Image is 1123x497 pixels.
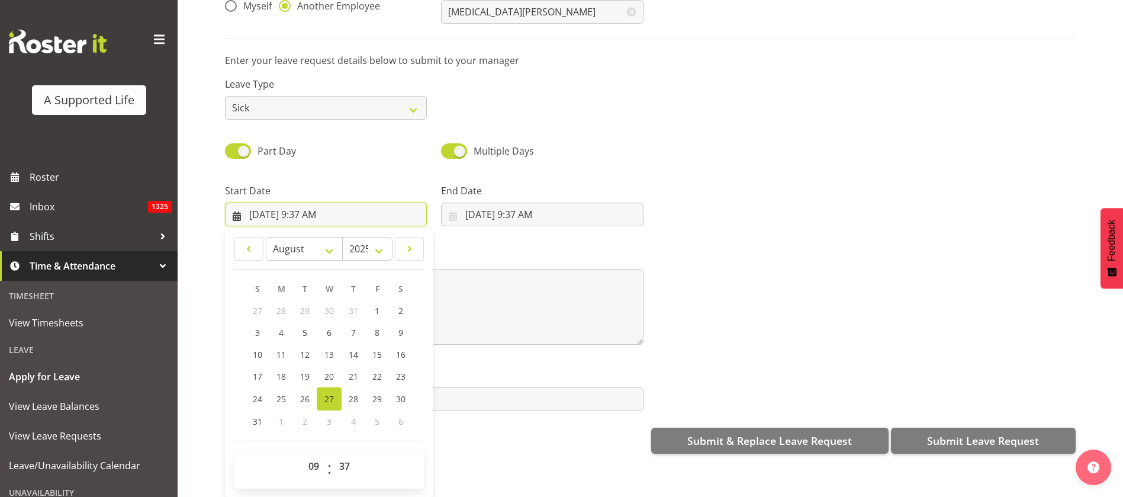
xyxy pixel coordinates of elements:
span: 1325 [148,201,172,213]
span: 29 [300,305,310,316]
span: Shifts [30,227,154,245]
a: 3 [246,322,269,344]
a: View Leave Requests [3,421,175,451]
span: 3 [255,327,260,338]
span: 1 [375,305,379,316]
span: 1 [279,416,284,427]
span: S [398,283,403,294]
span: 6 [398,416,403,427]
a: 17 [246,365,269,387]
span: F [375,283,379,294]
a: 31 [246,411,269,432]
span: 27 [253,305,262,316]
a: Apply for Leave [3,362,175,392]
span: 25 [276,393,286,405]
span: W [326,283,333,294]
span: 23 [396,371,406,382]
span: 28 [276,305,286,316]
a: 11 [269,344,293,365]
span: 11 [276,349,286,360]
span: 20 [324,371,334,382]
span: 30 [324,305,334,316]
span: M [278,283,285,294]
span: 31 [349,305,358,316]
span: 21 [349,371,358,382]
button: Feedback - Show survey [1101,208,1123,288]
span: 19 [300,371,310,382]
a: 22 [365,365,389,387]
span: 5 [375,416,379,427]
span: 31 [253,416,262,427]
p: Enter your leave request details below to submit to your manager [225,53,1076,68]
span: 17 [253,371,262,382]
span: 5 [303,327,307,338]
a: 27 [317,387,342,411]
a: 25 [269,387,293,411]
span: 18 [276,371,286,382]
div: Leave [3,338,175,362]
span: Feedback [1106,220,1117,261]
a: 12 [293,344,317,365]
span: 2 [398,305,403,316]
span: Time & Attendance [30,257,154,275]
label: Message* [225,250,643,264]
a: 18 [269,365,293,387]
label: Leave Type [225,77,427,91]
span: 14 [349,349,358,360]
span: View Leave Requests [9,427,169,445]
a: 30 [389,387,413,411]
a: 14 [342,344,365,365]
span: 2 [303,416,307,427]
span: 30 [396,393,406,405]
a: View Timesheets [3,308,175,338]
div: A Supported Life [44,91,134,109]
span: 22 [372,371,382,382]
span: 15 [372,349,382,360]
span: 10 [253,349,262,360]
span: : [327,454,332,484]
span: 4 [279,327,284,338]
span: Submit Leave Request [927,433,1039,448]
span: View Leave Balances [9,397,169,415]
a: 24 [246,387,269,411]
img: Rosterit website logo [9,30,107,53]
span: Roster [30,168,172,186]
a: 9 [389,322,413,344]
a: 4 [269,322,293,344]
a: View Leave Balances [3,392,175,421]
a: 29 [365,387,389,411]
a: 5 [293,322,317,344]
span: T [303,283,307,294]
button: Submit & Replace Leave Request [651,428,889,454]
span: Part Day [258,145,296,158]
span: 29 [372,393,382,405]
img: help-xxl-2.png [1087,461,1099,473]
span: 3 [327,416,332,427]
input: Click to select... [441,203,643,226]
span: 16 [396,349,406,360]
span: Submit & Replace Leave Request [687,433,852,448]
a: 10 [246,344,269,365]
span: 8 [375,327,379,338]
label: Attachment [225,368,643,383]
a: 13 [317,344,342,365]
span: T [351,283,356,294]
span: 28 [349,393,358,405]
span: 9 [398,327,403,338]
div: Timesheet [3,284,175,308]
a: 20 [317,365,342,387]
span: Apply for Leave [9,368,169,386]
a: 21 [342,365,365,387]
span: 12 [300,349,310,360]
a: 26 [293,387,317,411]
button: Submit Leave Request [891,428,1076,454]
span: 4 [351,416,356,427]
span: Multiple Days [474,145,534,158]
input: Click to select... [225,203,427,226]
label: End Date [441,184,643,198]
a: 16 [389,344,413,365]
span: 26 [300,393,310,405]
a: 23 [389,365,413,387]
a: 1 [365,300,389,322]
span: 27 [324,393,334,405]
